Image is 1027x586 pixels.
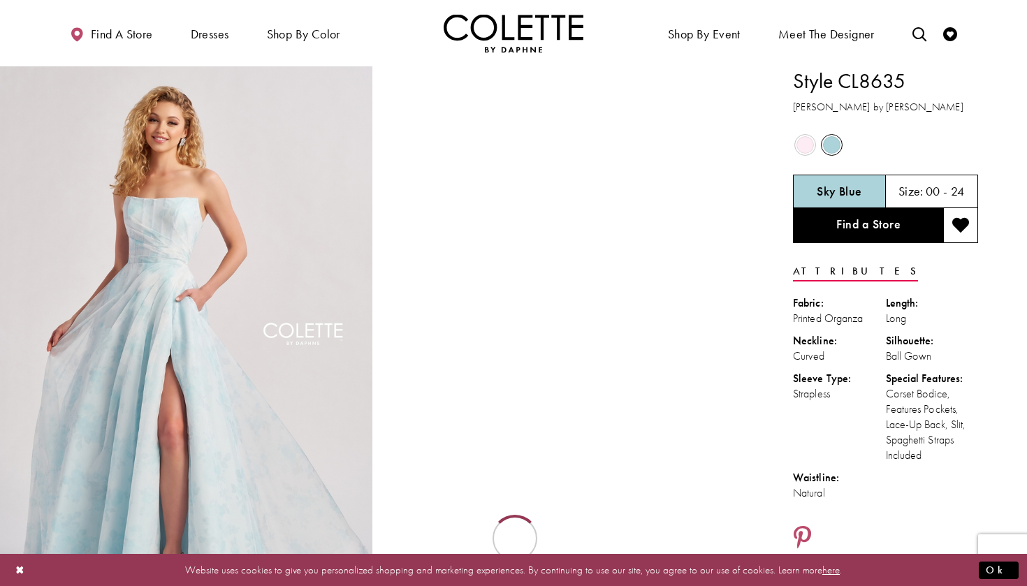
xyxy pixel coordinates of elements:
[926,184,965,198] h5: 00 - 24
[444,14,583,52] a: Visit Home Page
[444,14,583,52] img: Colette by Daphne
[793,133,817,157] div: Light Pink
[793,311,886,326] div: Printed Organza
[91,27,153,41] span: Find a store
[886,386,979,463] div: Corset Bodice, Features Pockets, Lace-Up Back, Slit, Spaghetti Straps Included
[909,14,930,52] a: Toggle search
[775,14,878,52] a: Meet the designer
[187,14,233,52] span: Dresses
[664,14,744,52] span: Shop By Event
[793,525,812,552] a: Share using Pinterest - Opens in new tab
[8,557,32,582] button: Close Dialog
[66,14,156,52] a: Find a store
[793,99,978,115] h3: [PERSON_NAME] by [PERSON_NAME]
[793,132,978,159] div: Product color controls state depends on size chosen
[886,311,979,326] div: Long
[793,333,886,349] div: Neckline:
[886,371,979,386] div: Special Features:
[793,485,886,501] div: Natural
[793,66,978,96] h1: Style CL8635
[793,208,943,243] a: Find a Store
[778,27,875,41] span: Meet the designer
[817,184,861,198] h5: Chosen color
[793,261,918,281] a: Attributes
[101,560,926,579] p: Website uses cookies to give you personalized shopping and marketing experiences. By continuing t...
[820,133,844,157] div: Sky Blue
[668,27,741,41] span: Shop By Event
[191,27,229,41] span: Dresses
[940,14,961,52] a: Check Wishlist
[943,208,978,243] button: Add to wishlist
[793,349,886,364] div: Curved
[886,333,979,349] div: Silhouette:
[263,14,344,52] span: Shop by color
[979,561,1019,578] button: Submit Dialog
[886,349,979,364] div: Ball Gown
[793,470,886,485] div: Waistline:
[898,183,924,199] span: Size:
[886,295,979,311] div: Length:
[822,562,840,576] a: here
[379,66,752,252] video: Style CL8635 Colette by Daphne #1 autoplay loop mute video
[793,295,886,311] div: Fabric:
[267,27,340,41] span: Shop by color
[793,386,886,402] div: Strapless
[793,371,886,386] div: Sleeve Type:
